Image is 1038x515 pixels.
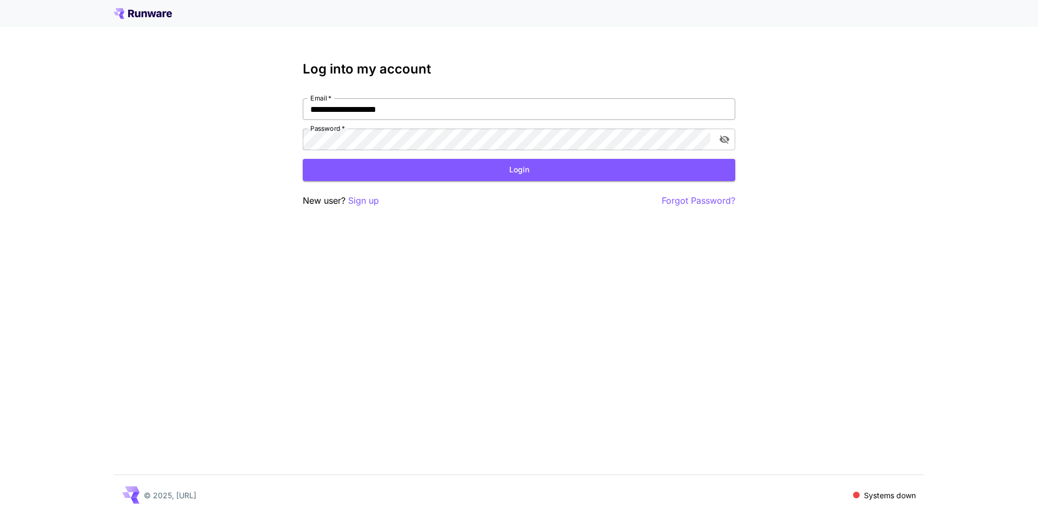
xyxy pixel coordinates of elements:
p: Systems down [864,490,916,501]
button: Sign up [348,194,379,208]
p: New user? [303,194,379,208]
h3: Log into my account [303,62,735,77]
button: toggle password visibility [715,130,734,149]
button: Login [303,159,735,181]
p: © 2025, [URL] [144,490,196,501]
button: Forgot Password? [662,194,735,208]
label: Email [310,93,331,103]
label: Password [310,124,345,133]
